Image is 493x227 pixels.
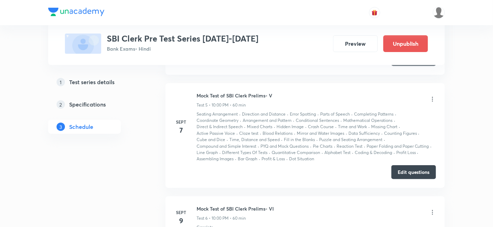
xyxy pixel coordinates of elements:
[227,137,228,143] div: ·
[367,143,429,149] p: Paper Folding and Paper Cutting
[297,130,344,137] p: Mirror and Water Images
[281,137,282,143] div: ·
[355,149,392,156] p: Coding & Decoding
[69,123,93,131] h5: Schedule
[174,119,188,125] h6: Sept
[197,117,238,124] p: Coordinate Geometry
[352,149,353,156] div: ·
[174,215,188,226] h4: 9
[197,102,246,108] p: Test 5 • 10:00 PM • 60 min
[333,35,378,52] button: Preview
[272,149,320,156] p: Quantitative Comparison
[247,124,272,130] p: Mixed Charts
[48,8,104,16] img: Company Logo
[239,111,241,117] div: ·
[277,124,304,130] p: Hidden Image
[310,143,311,149] div: ·
[337,143,362,149] p: Reaction Test
[57,100,65,109] p: 2
[384,137,385,143] div: ·
[351,111,353,117] div: ·
[284,137,315,143] p: Fill in the Blanks
[364,143,365,149] div: ·
[107,34,258,44] h3: SBI Clerk Pre Test Series [DATE]-[DATE]
[383,35,428,52] button: Unpublish
[319,137,382,143] p: Puzzle and Seating Arrangement
[229,137,280,143] p: Time, Distance and Speed
[258,143,259,149] div: ·
[239,130,258,137] p: Cloze test
[197,111,238,117] p: Seating Arrangement
[354,111,393,117] p: Completing Patterns
[242,111,286,117] p: Direction and Distance
[197,205,274,212] h6: Mock Test of SBI Clerk Prelims- VI
[222,149,267,156] p: Different Types Of Tests
[320,111,350,117] p: Parts of Speech
[391,165,436,179] button: Edit questions
[368,124,370,130] div: ·
[240,117,241,124] div: ·
[238,156,257,162] p: Bar Graph
[384,130,417,137] p: Counting Figures
[262,156,285,162] p: Profit & Loss
[69,100,106,109] h5: Specifications
[289,156,314,162] p: Dot Situation
[334,143,335,149] div: ·
[369,7,380,18] button: avatar
[371,124,397,130] p: Missing Chart
[381,130,383,137] div: ·
[244,124,245,130] div: ·
[313,143,332,149] p: Pie Charts
[346,130,347,137] div: ·
[286,156,288,162] div: ·
[324,149,351,156] p: Alphabet Test
[340,117,342,124] div: ·
[293,117,294,124] div: ·
[305,124,307,130] div: ·
[394,117,395,124] div: ·
[371,9,378,16] img: avatar
[316,137,318,143] div: ·
[107,45,258,52] p: Bank Exams • Hindi
[287,111,288,117] div: ·
[48,75,143,89] a: 1Test series details
[308,124,334,130] p: Crash Course
[322,149,323,156] div: ·
[294,130,295,137] div: ·
[399,124,400,130] div: ·
[197,137,225,143] p: Cube and Dice
[274,124,275,130] div: ·
[260,143,309,149] p: PYQ and Mock Questions
[235,156,236,162] div: ·
[197,143,256,149] p: Compound and Simple Interest
[393,149,395,156] div: ·
[197,215,246,221] p: Test 6 • 10:00 PM • 60 min
[260,130,261,137] div: ·
[263,130,293,137] p: Blood Relations
[65,34,101,54] img: fallback-thumbnail.png
[57,123,65,131] p: 3
[197,130,235,137] p: Active Passive Voice
[418,130,420,137] div: ·
[236,130,238,137] div: ·
[348,130,380,137] p: Data Sufficiency
[395,111,396,117] div: ·
[197,149,218,156] p: Line Graph
[433,7,445,19] img: Drishti Chauhan
[417,149,419,156] div: ·
[243,117,292,124] p: Arrangement and Pattern
[431,143,432,149] div: ·
[296,117,339,124] p: Conditional Sentences
[259,156,260,162] div: ·
[197,92,272,99] h6: Mock Test of SBI Clerk Prelims- V
[317,111,319,117] div: ·
[219,149,221,156] div: ·
[174,125,188,136] h4: 7
[338,124,367,130] p: Time and Work
[57,78,65,86] p: 1
[197,124,243,130] p: Direct & Indirect Speech
[290,111,316,117] p: Error Spotting
[335,124,337,130] div: ·
[197,156,234,162] p: Assembling Images
[396,149,416,156] p: Profit Loss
